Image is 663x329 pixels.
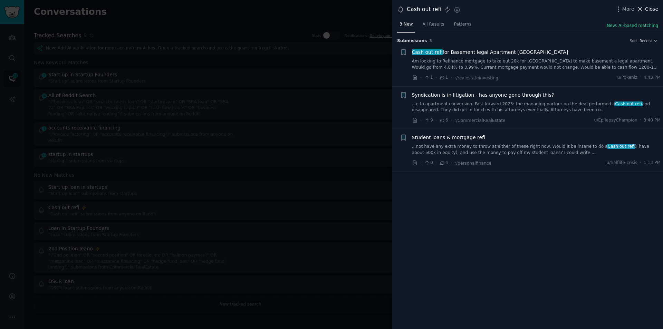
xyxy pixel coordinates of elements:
span: · [640,75,641,81]
a: Am looking to Refinance mortgage to take out 20k for [GEOGRAPHIC_DATA] to make basement a legal a... [412,58,661,70]
span: · [451,159,452,167]
span: Patterns [454,21,471,28]
span: 3 [430,39,432,43]
span: Recent [640,38,652,43]
span: 1 [424,75,433,81]
span: u/Pokeniz [617,75,637,81]
button: Recent [640,38,658,43]
a: Cash out refifor Basement legal Apartment [GEOGRAPHIC_DATA] [412,49,568,56]
span: 4 [439,160,448,166]
button: More [615,6,634,13]
span: Cash out refi [411,49,443,55]
span: · [640,117,641,124]
a: ...not have any extra money to throw at either of these right now. Would it be insane to do aCash... [412,144,661,156]
span: · [451,74,452,81]
span: · [435,117,437,124]
button: New: AI-based matching [607,23,658,29]
span: All Results [422,21,444,28]
span: Cash out refi [607,144,635,149]
div: Sort [630,38,637,43]
div: Cash out refi [407,5,441,14]
span: · [420,117,422,124]
span: · [435,74,437,81]
span: 1 [439,75,448,81]
span: 4:43 PM [644,75,661,81]
a: Patterns [452,19,474,33]
span: r/realestateinvesting [454,76,498,80]
span: for Basement legal Apartment [GEOGRAPHIC_DATA] [412,49,568,56]
span: u/EpilepsyChampion [594,117,637,124]
span: Close [645,6,658,13]
span: Submission s [397,38,427,44]
span: · [451,117,452,124]
span: 9 [424,117,433,124]
a: Syndication is in litigation - has anyone gone through this? [412,91,554,99]
span: · [420,74,422,81]
span: · [640,160,641,166]
span: 3 New [400,21,413,28]
span: r/CommercialRealEstate [454,118,506,123]
button: Close [636,6,658,13]
span: Cash out refi [614,101,643,106]
span: · [435,159,437,167]
a: Student loans & mortgage refi [412,134,485,141]
span: 3:40 PM [644,117,661,124]
a: 3 New [397,19,415,33]
a: ...e to apartment conversion. Fast forward 2025: the managing partner on the deal performed aCash... [412,101,661,113]
span: · [420,159,422,167]
span: 1:13 PM [644,160,661,166]
span: 6 [439,117,448,124]
span: u/halflife-crisis [606,160,637,166]
a: All Results [420,19,446,33]
span: More [622,6,634,13]
span: r/personalfinance [454,161,491,166]
span: 0 [424,160,433,166]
